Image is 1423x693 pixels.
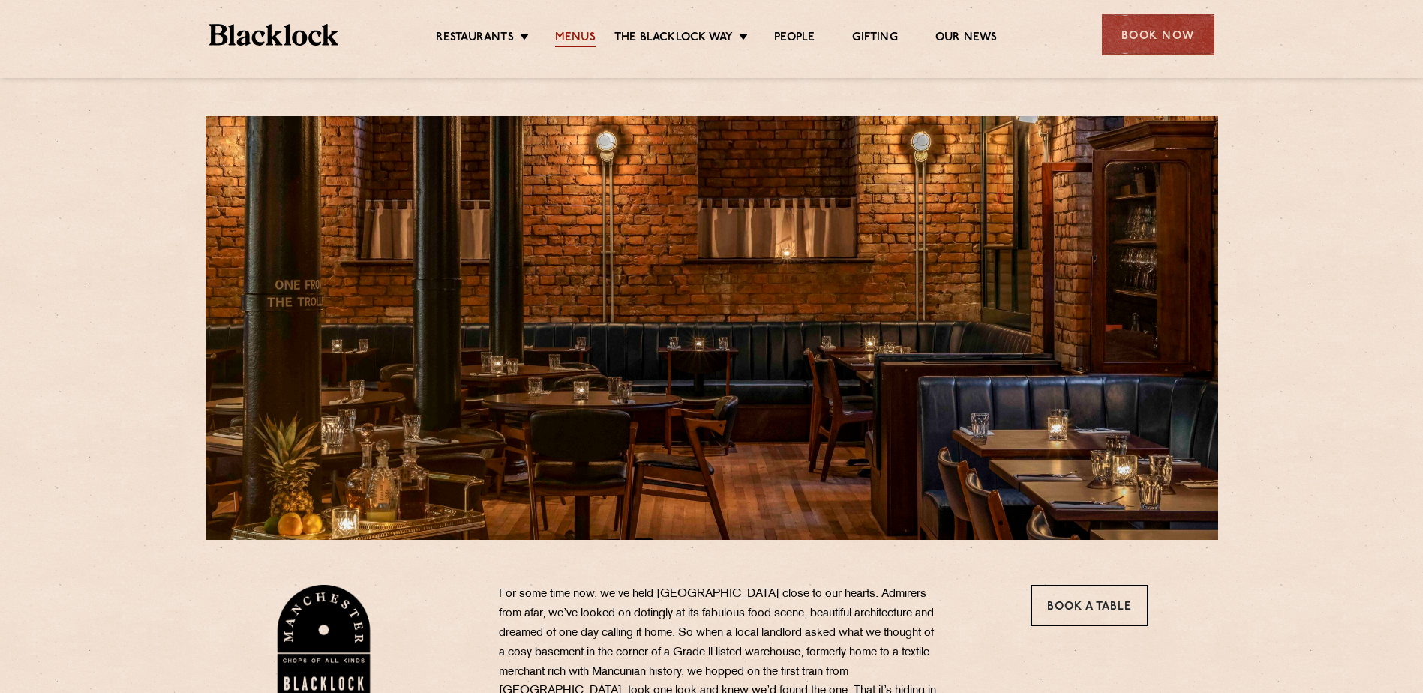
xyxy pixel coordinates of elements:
a: Book a Table [1031,585,1148,626]
a: The Blacklock Way [614,31,733,47]
div: Book Now [1102,14,1214,55]
img: BL_Textured_Logo-footer-cropped.svg [209,24,339,46]
a: Menus [555,31,596,47]
a: People [774,31,815,47]
a: Restaurants [436,31,514,47]
a: Gifting [852,31,897,47]
a: Our News [935,31,998,47]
